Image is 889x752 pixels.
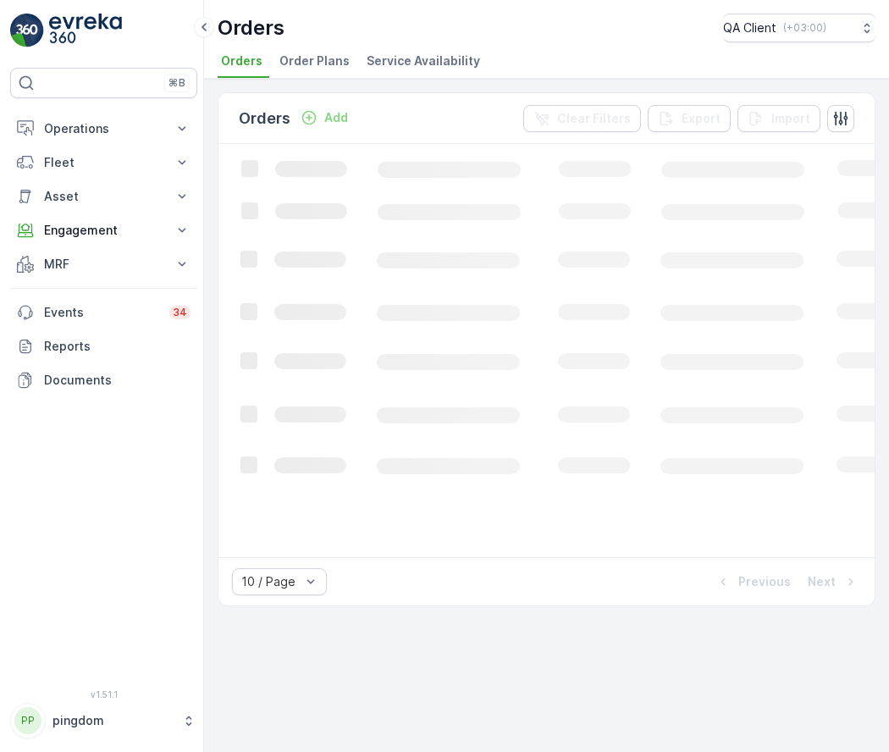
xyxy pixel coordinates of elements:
[44,222,163,239] p: Engagement
[279,53,350,69] span: Order Plans
[10,363,197,397] a: Documents
[218,14,284,41] p: Orders
[44,120,163,137] p: Operations
[44,154,163,171] p: Fleet
[738,573,791,590] p: Previous
[713,572,792,592] button: Previous
[737,105,820,132] button: Import
[723,19,776,36] p: QA Client
[10,14,44,47] img: logo
[10,180,197,213] button: Asset
[44,256,163,273] p: MRF
[44,372,190,389] p: Documents
[52,712,174,729] p: pingdom
[723,14,875,42] button: QA Client(+03:00)
[49,14,122,47] img: logo_light-DOdMpM7g.png
[221,53,262,69] span: Orders
[808,573,836,590] p: Next
[10,296,197,329] a: Events34
[173,306,187,319] p: 34
[44,338,190,355] p: Reports
[557,110,631,127] p: Clear Filters
[10,703,197,738] button: PPpingdom
[682,110,721,127] p: Export
[10,689,197,699] span: v 1.51.1
[10,213,197,247] button: Engagement
[783,21,826,35] p: ( +03:00 )
[771,110,810,127] p: Import
[10,329,197,363] a: Reports
[44,304,159,321] p: Events
[324,109,348,126] p: Add
[367,53,480,69] span: Service Availability
[239,107,290,130] p: Orders
[44,188,163,205] p: Asset
[14,707,41,734] div: PP
[168,76,185,90] p: ⌘B
[10,247,197,281] button: MRF
[648,105,731,132] button: Export
[10,112,197,146] button: Operations
[806,572,861,592] button: Next
[523,105,641,132] button: Clear Filters
[10,146,197,180] button: Fleet
[294,108,355,128] button: Add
